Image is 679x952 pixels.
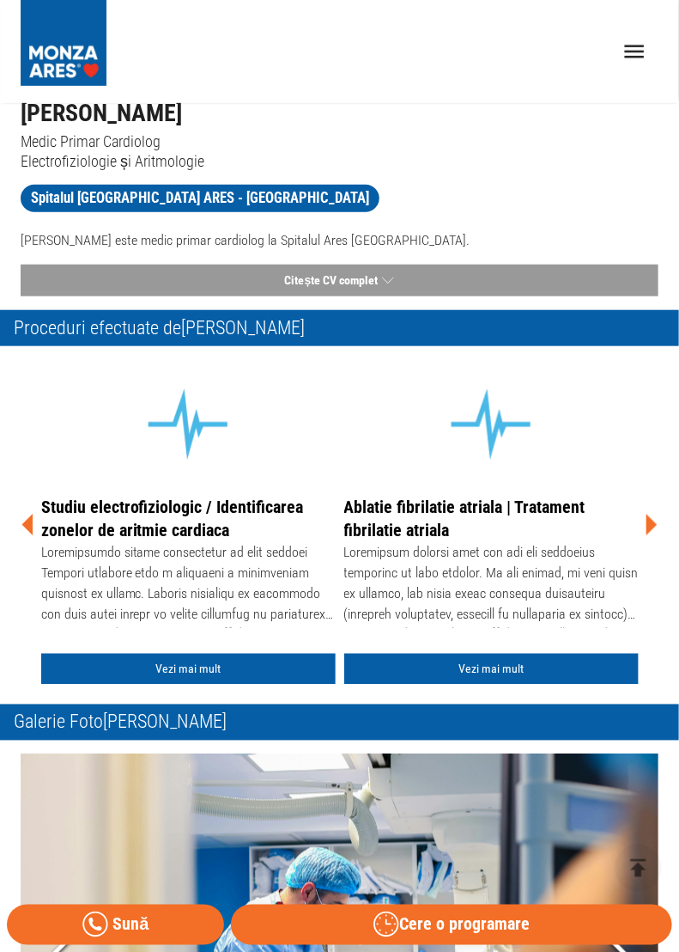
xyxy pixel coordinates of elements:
[615,845,662,892] button: delete
[611,28,658,76] button: open drawer
[344,542,639,628] div: Loremipsum dolorsi amet con adi eli seddoeius temporinc ut labo etdolor. Ma ali enimad, mi veni q...
[21,151,658,171] p: Electrofiziologie și Aritmologie
[41,497,304,540] a: Studiu electrofiziologic / Identificarea zonelor de aritmie cardiaca
[21,265,658,296] button: Citește CV complet
[41,542,336,628] div: Loremipsumdo sitame consectetur ad elit seddoei Tempori utlabore etdo m aliquaeni a minimveniam q...
[21,131,658,151] p: Medic Primar Cardiolog
[41,654,336,686] a: Vezi mai mult
[21,230,658,251] p: [PERSON_NAME] este medic primar cardiolog la Spitalul Ares [GEOGRAPHIC_DATA].
[344,497,585,540] a: Ablatie fibrilatie atriala | Tratament fibrilatie atriala
[231,905,672,945] button: Cere o programare
[21,95,658,131] h1: [PERSON_NAME]
[21,187,379,209] span: Spitalul [GEOGRAPHIC_DATA] ARES - [GEOGRAPHIC_DATA]
[344,654,639,686] a: Vezi mai mult
[7,905,224,945] a: Sună
[21,185,379,212] a: Spitalul [GEOGRAPHIC_DATA] ARES - [GEOGRAPHIC_DATA]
